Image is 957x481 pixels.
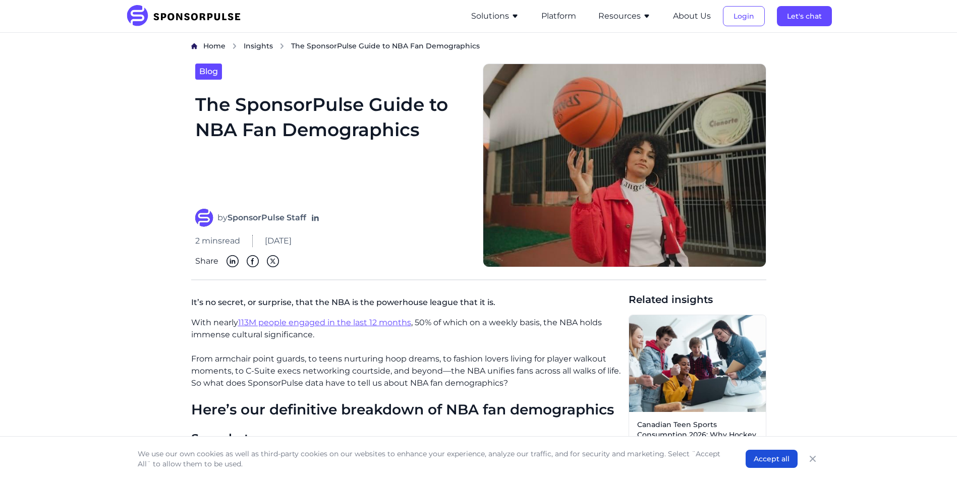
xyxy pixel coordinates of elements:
img: chevron right [279,43,285,49]
img: chevron right [232,43,238,49]
p: With nearly , 50% of which on a weekly basis, the NBA holds immense cultural significance. [191,317,621,341]
span: [DATE] [265,235,292,247]
a: Let's chat [777,12,832,21]
button: Login [723,6,765,26]
img: SponsorPulse [126,5,248,27]
h2: Here’s our definitive breakdown of NBA fan demographics [191,401,621,418]
p: We use our own cookies as well as third-party cookies on our websites to enhance your experience,... [138,449,725,469]
span: Canadian Teen Sports Consumption 2026: Why Hockey Leads and Basketball Rises [637,420,758,450]
button: Let's chat [777,6,832,26]
a: Blog [195,64,222,80]
button: Solutions [471,10,519,22]
a: Follow on LinkedIn [310,213,320,223]
button: Platform [541,10,576,22]
a: Home [203,41,226,51]
a: Insights [244,41,273,51]
span: Home [203,41,226,50]
a: Platform [541,12,576,21]
p: From armchair point guards, to teens nurturing hoop dreams, to fashion lovers living for player w... [191,353,621,389]
span: The SponsorPulse Guide to NBA Fan Demographics [291,41,480,51]
h3: Snapshot [191,431,621,446]
p: It’s no secret, or surprise, that the NBA is the powerhouse league that it is. [191,292,621,317]
a: 113M people engaged in the last 12 months [238,318,411,327]
span: by [217,212,306,224]
strong: SponsorPulse Staff [228,213,306,222]
a: Canadian Teen Sports Consumption 2026: Why Hockey Leads and Basketball RisesRead more [629,315,766,472]
img: Facebook [247,255,259,267]
a: Login [723,12,765,21]
button: Close [806,452,820,466]
img: Learn more about NBA fans including whether they skew male or female, popularity by household inc... [483,64,766,268]
button: About Us [673,10,711,22]
img: SponsorPulse Staff [195,209,213,227]
span: Related insights [629,292,766,307]
span: 2 mins read [195,235,240,247]
img: Twitter [267,255,279,267]
span: Share [195,255,218,267]
button: Accept all [746,450,798,468]
h1: The SponsorPulse Guide to NBA Fan Demographics [195,92,471,197]
img: Linkedin [227,255,239,267]
button: Resources [598,10,651,22]
img: Home [191,43,197,49]
img: Getty images courtesy of Unsplash [629,315,766,412]
span: Insights [244,41,273,50]
a: About Us [673,12,711,21]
